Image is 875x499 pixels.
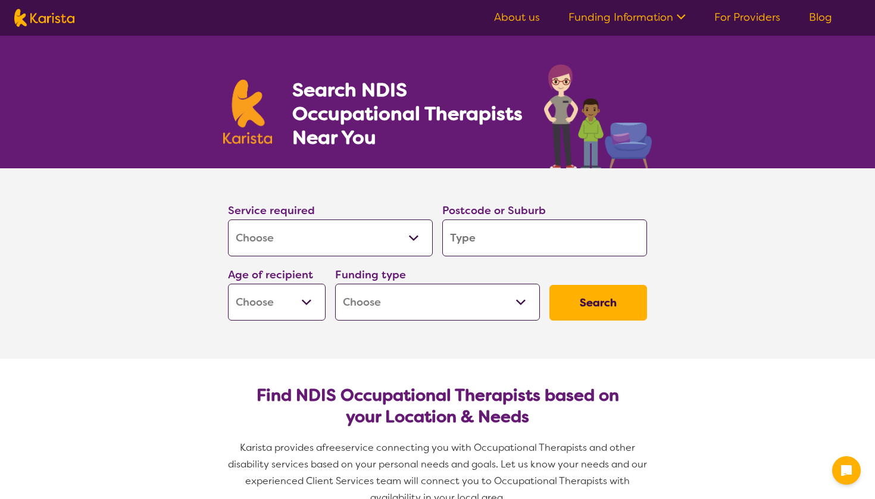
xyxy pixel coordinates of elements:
[228,203,315,218] label: Service required
[240,441,322,454] span: Karista provides a
[335,268,406,282] label: Funding type
[223,80,272,144] img: Karista logo
[494,10,540,24] a: About us
[549,285,647,321] button: Search
[322,441,341,454] span: free
[809,10,832,24] a: Blog
[14,9,74,27] img: Karista logo
[544,64,652,168] img: occupational-therapy
[237,385,637,428] h2: Find NDIS Occupational Therapists based on your Location & Needs
[292,78,524,149] h1: Search NDIS Occupational Therapists Near You
[228,268,313,282] label: Age of recipient
[568,10,686,24] a: Funding Information
[442,219,647,256] input: Type
[714,10,780,24] a: For Providers
[442,203,546,218] label: Postcode or Suburb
